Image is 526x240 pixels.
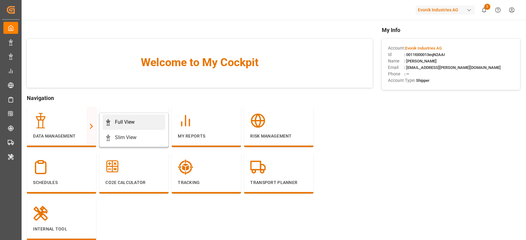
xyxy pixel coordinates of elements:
span: : 0011t000013eqN2AAI [404,52,445,57]
div: Slim View [115,134,137,141]
p: Data Management [33,133,90,139]
p: Internal Tool [33,226,90,232]
span: : Shipper [414,78,430,83]
span: My Info [382,26,520,34]
span: : [404,46,442,50]
button: Evonik Industries AG [415,4,477,16]
a: Full View [103,114,165,130]
span: Account Type [388,77,414,84]
span: Email [388,64,404,71]
span: : — [404,72,409,76]
div: Evonik Industries AG [415,6,475,14]
span: Navigation [27,94,372,102]
span: Welcome to My Cockpit [39,54,360,71]
p: Transport Planner [250,179,307,186]
span: Name [388,58,404,64]
span: Evonik Industries AG [405,46,442,50]
button: Help Center [491,3,505,17]
div: Full View [115,118,135,126]
p: My Reports [178,133,235,139]
p: Schedules [33,179,90,186]
p: CO2e Calculator [105,179,162,186]
span: Phone [388,71,404,77]
p: Risk Management [250,133,307,139]
span: Id [388,51,404,58]
span: : [PERSON_NAME] [404,59,437,63]
span: 2 [484,4,490,10]
p: Tracking [178,179,235,186]
span: Account [388,45,404,51]
span: : [EMAIL_ADDRESS][PERSON_NAME][DOMAIN_NAME] [404,65,501,70]
a: Slim View [103,130,165,145]
button: show 2 new notifications [477,3,491,17]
